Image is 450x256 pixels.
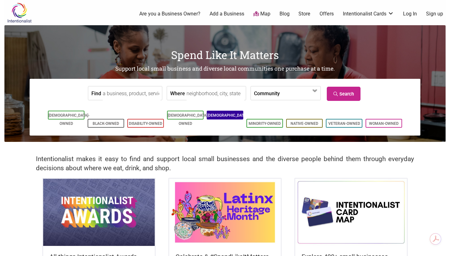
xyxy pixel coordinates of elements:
[328,121,360,126] a: Veteran-Owned
[49,113,89,126] a: [DEMOGRAPHIC_DATA]-Owned
[36,154,414,173] h2: Intentionalist makes it easy to find and support local small businesses and the diverse people be...
[207,113,248,126] a: [DEMOGRAPHIC_DATA]-Owned
[4,3,34,23] img: Intentionalist
[327,87,361,101] a: Search
[343,10,394,17] a: Intentionalist Cards
[103,86,160,101] input: a business, product, service
[170,86,185,100] label: Where
[403,10,417,17] a: Log In
[91,86,101,100] label: Find
[210,10,244,17] a: Add a Business
[169,179,281,246] img: Latinx / Hispanic Heritage Month
[369,121,399,126] a: Woman-Owned
[43,179,155,246] img: Intentionalist Awards
[280,10,290,17] a: Blog
[249,121,281,126] a: Minority-Owned
[295,179,407,246] img: Intentionalist Card Map
[253,10,270,18] a: Map
[129,121,162,126] a: Disability-Owned
[298,10,310,17] a: Store
[139,10,200,17] a: Are you a Business Owner?
[291,121,318,126] a: Native-Owned
[320,10,334,17] a: Offers
[93,121,119,126] a: Black-Owned
[4,47,446,62] h1: Spend Like It Matters
[187,86,244,101] input: neighborhood, city, state
[426,10,443,17] a: Sign up
[4,65,446,73] h2: Support local small business and diverse local communities one purchase at a time.
[254,86,280,100] label: Community
[168,113,209,126] a: [DEMOGRAPHIC_DATA]-Owned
